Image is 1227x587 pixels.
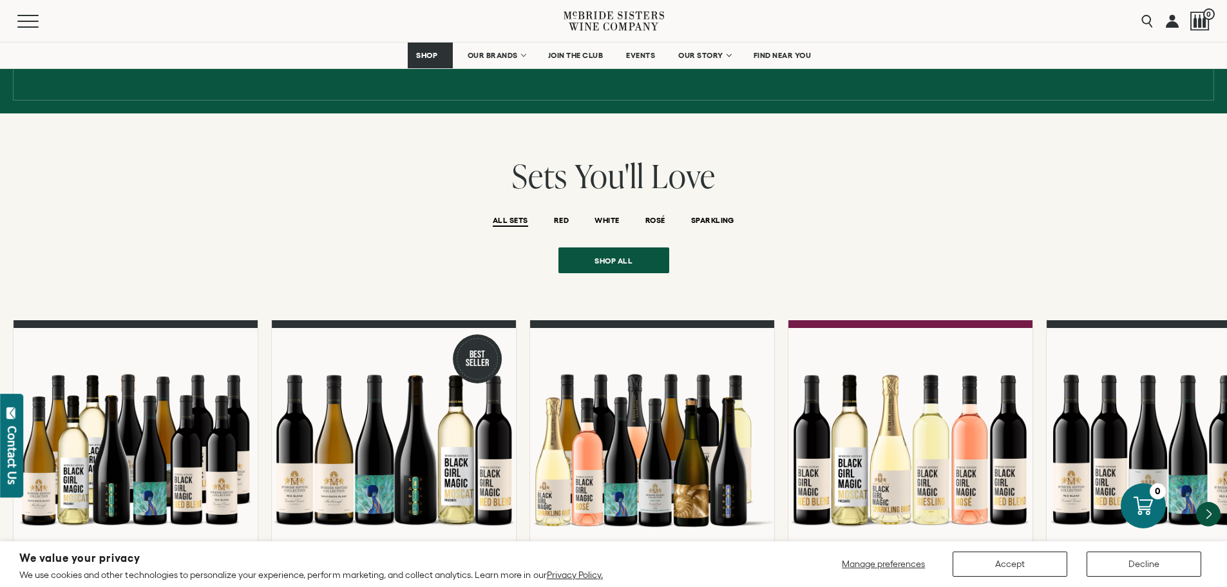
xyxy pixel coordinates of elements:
[19,553,603,564] h2: We value your privacy
[1196,502,1221,526] button: Next
[6,426,19,485] div: Contact Us
[540,43,612,68] a: JOIN THE CLUB
[1150,483,1166,499] div: 0
[842,559,925,569] span: Manage preferences
[1203,8,1215,20] span: 0
[459,43,533,68] a: OUR BRANDS
[558,247,669,273] a: Shop all
[572,248,655,273] span: Shop all
[19,569,603,581] p: We use cookies and other technologies to personalize your experience, perform marketing, and coll...
[953,552,1067,577] button: Accept
[17,15,64,28] button: Mobile Menu Trigger
[626,51,655,60] span: EVENTS
[754,51,812,60] span: FIND NEAR YOU
[618,43,663,68] a: EVENTS
[547,570,603,580] a: Privacy Policy.
[670,43,739,68] a: OUR STORY
[548,51,604,60] span: JOIN THE CLUB
[745,43,820,68] a: FIND NEAR YOU
[1087,552,1201,577] button: Decline
[678,51,723,60] span: OUR STORY
[416,51,438,60] span: SHOP
[493,216,528,227] button: ALL SETS
[594,216,619,227] button: WHITE
[645,216,665,227] button: ROSÉ
[834,552,933,577] button: Manage preferences
[512,153,567,198] span: Sets
[468,51,518,60] span: OUR BRANDS
[575,153,644,198] span: You'll
[651,153,716,198] span: Love
[554,216,569,227] button: RED
[691,216,734,227] button: SPARKLING
[408,43,453,68] a: SHOP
